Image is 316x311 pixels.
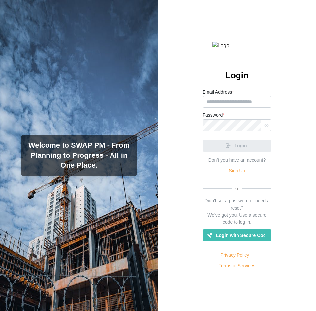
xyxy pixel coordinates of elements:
a: Privacy Policy [220,252,249,259]
label: Password [203,112,225,119]
div: or [203,186,272,192]
div: Didn't set a password or need a reset? We've got you. Use a secure code to log in. [203,197,272,226]
div: | [252,252,254,259]
img: Logo [212,42,262,50]
a: Sign Up [229,167,245,175]
span: Login with Secure Code [216,230,266,241]
div: Don’t you have an account? [208,157,266,164]
a: Terms of Services [219,262,255,269]
label: Email Address [203,89,234,96]
h3: Welcome to SWAP PM - From Planning to Progress - All in One Place. [26,140,132,171]
h2: Login [225,70,249,81]
a: Login with Secure Code [203,229,272,241]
